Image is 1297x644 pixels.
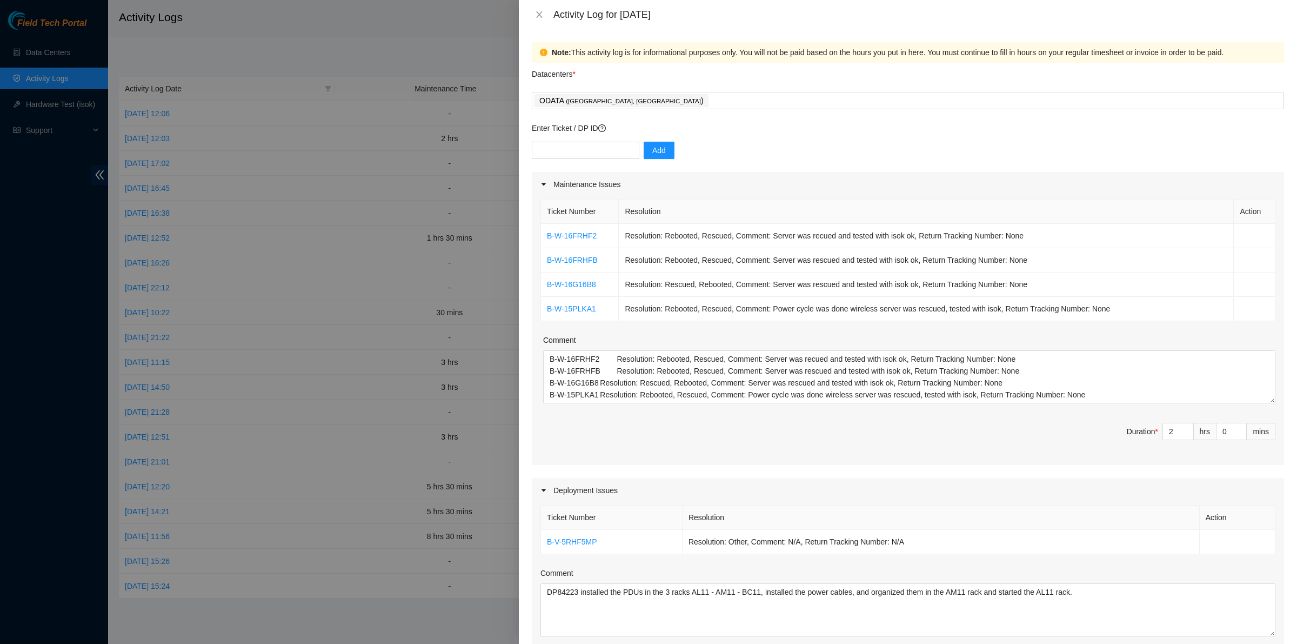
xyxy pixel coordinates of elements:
span: ( [GEOGRAPHIC_DATA], [GEOGRAPHIC_DATA] [566,98,701,104]
div: hrs [1194,423,1216,440]
span: caret-right [540,181,547,188]
td: Resolution: Rescued, Rebooted, Comment: Server was rescued and tested with isok ok, Return Tracki... [619,273,1234,297]
label: Comment [540,567,573,579]
p: ODATA ) [539,95,704,107]
td: Resolution: Rebooted, Rescued, Comment: Server was rescued and tested with isok ok, Return Tracki... [619,248,1234,273]
span: Add [652,144,666,156]
textarea: Comment [540,583,1275,636]
button: Add [644,142,674,159]
div: mins [1247,423,1275,440]
a: B-W-16FRHFB [547,256,598,264]
a: B-W-16G16B8 [547,280,596,289]
span: question-circle [598,124,606,132]
th: Action [1234,200,1275,224]
span: caret-right [540,487,547,494]
div: Maintenance Issues [532,172,1284,197]
button: Close [532,10,547,20]
span: close [535,10,544,19]
span: exclamation-circle [540,49,547,56]
p: Datacenters [532,63,576,80]
div: Activity Log for [DATE] [553,9,1284,21]
a: B-V-5RHF5MP [547,537,597,546]
th: Ticket Number [541,200,619,224]
div: Duration [1127,426,1158,437]
label: Comment [543,334,576,346]
strong: Note: [552,47,571,58]
div: This activity log is for informational purposes only. You will not be paid based on the hours you... [552,47,1276,58]
textarea: Comment [543,350,1275,403]
th: Resolution [683,506,1200,530]
div: Deployment Issues [532,478,1284,503]
td: Resolution: Rebooted, Rescued, Comment: Server was recued and tested with isok ok, Return Trackin... [619,224,1234,248]
td: Resolution: Rebooted, Rescued, Comment: Power cycle was done wireless server was rescued, tested ... [619,297,1234,321]
th: Action [1200,506,1275,530]
p: Enter Ticket / DP ID [532,122,1284,134]
td: Resolution: Other, Comment: N/A, Return Tracking Number: N/A [683,530,1200,554]
a: B-W-16FRHF2 [547,231,597,240]
th: Resolution [619,200,1234,224]
a: B-W-15PLKA1 [547,304,596,313]
th: Ticket Number [541,506,683,530]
